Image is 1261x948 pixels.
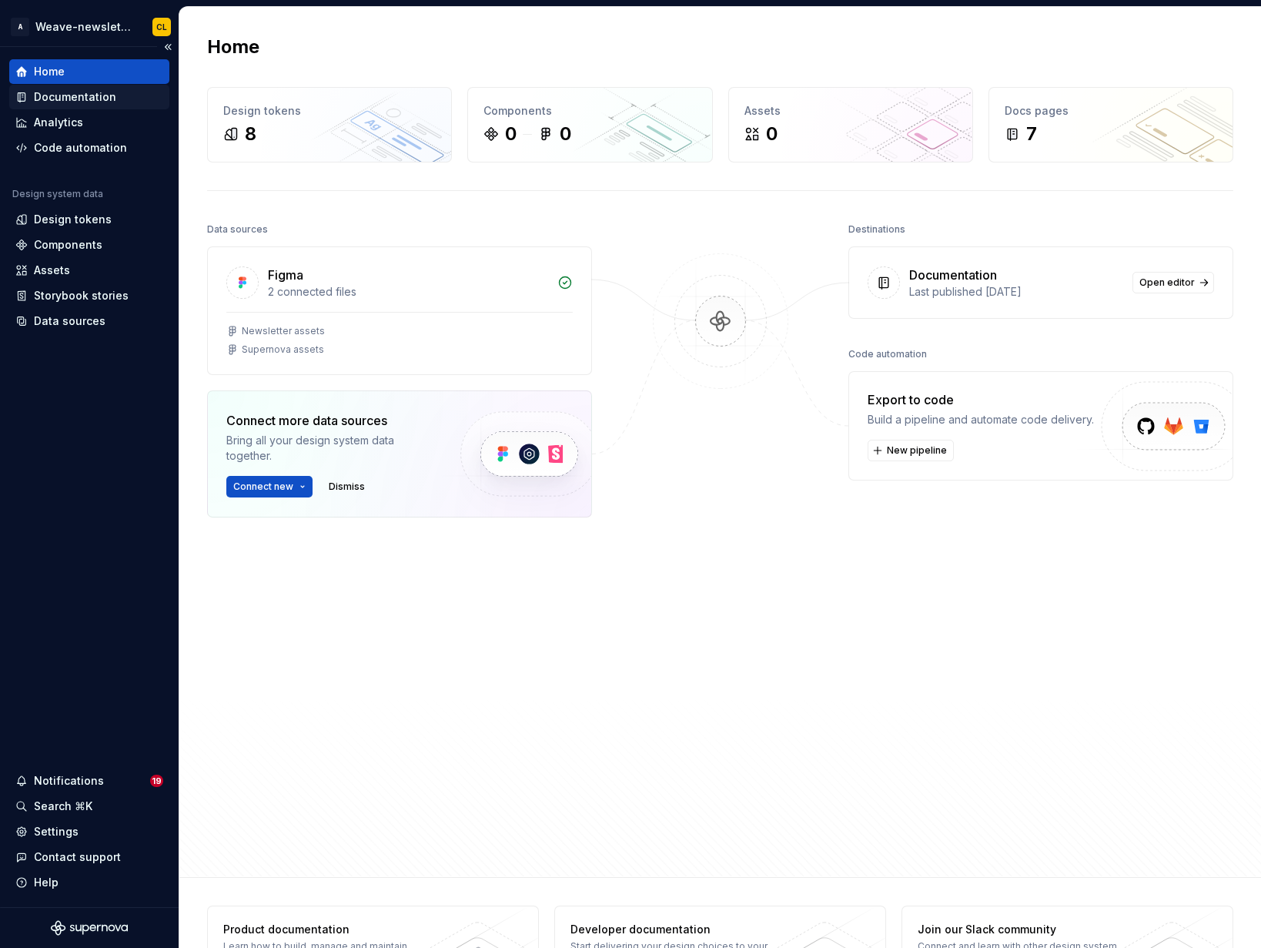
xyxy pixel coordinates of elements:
div: Supernova assets [242,343,324,356]
div: Join our Slack community [918,922,1135,937]
div: Analytics [34,115,83,130]
a: Storybook stories [9,283,169,308]
button: Contact support [9,845,169,869]
a: Design tokens [9,207,169,232]
button: Collapse sidebar [157,36,179,58]
a: Design tokens8 [207,87,452,162]
div: Code automation [848,343,927,365]
div: Bring all your design system data together. [226,433,434,464]
div: 0 [766,122,778,146]
a: Figma2 connected filesNewsletter assetsSupernova assets [207,246,592,375]
div: Docs pages [1005,103,1217,119]
div: Product documentation [223,922,440,937]
div: A [11,18,29,36]
button: Search ⌘K [9,794,169,819]
div: 0 [505,122,517,146]
div: 8 [245,122,256,146]
button: Connect new [226,476,313,497]
div: Design tokens [34,212,112,227]
div: Build a pipeline and automate code delivery. [868,412,1094,427]
div: Developer documentation [570,922,788,937]
a: Settings [9,819,169,844]
a: Code automation [9,136,169,160]
a: Data sources [9,309,169,333]
span: Open editor [1139,276,1195,289]
div: Search ⌘K [34,799,92,814]
div: Assets [34,263,70,278]
div: Settings [34,824,79,839]
div: Components [34,237,102,253]
span: New pipeline [887,444,947,457]
a: Assets [9,258,169,283]
div: Connect more data sources [226,411,434,430]
div: CL [156,21,167,33]
div: 7 [1026,122,1037,146]
div: Code automation [34,140,127,156]
span: Connect new [233,481,293,493]
div: Help [34,875,59,890]
div: Design tokens [223,103,436,119]
a: Open editor [1132,272,1214,293]
a: Analytics [9,110,169,135]
div: Documentation [34,89,116,105]
h2: Home [207,35,259,59]
div: Newsletter assets [242,325,325,337]
div: Last published [DATE] [909,284,1123,300]
div: Contact support [34,849,121,865]
button: Notifications19 [9,769,169,793]
div: Notifications [34,773,104,789]
div: Assets [744,103,957,119]
a: Assets0 [728,87,973,162]
div: 0 [560,122,571,146]
a: Documentation [9,85,169,109]
div: Figma [268,266,303,284]
div: Export to code [868,390,1094,409]
a: Components00 [467,87,712,162]
div: Storybook stories [34,288,129,303]
button: Dismiss [322,476,372,497]
button: Help [9,870,169,895]
svg: Supernova Logo [51,920,128,936]
span: 19 [150,775,163,787]
div: 2 connected files [268,284,548,300]
div: Components [483,103,696,119]
div: Design system data [12,188,103,200]
div: Data sources [207,219,268,240]
div: Data sources [34,313,105,329]
button: AWeave-newsletterCL [3,10,176,43]
button: New pipeline [868,440,954,461]
a: Docs pages7 [988,87,1233,162]
div: Destinations [848,219,905,240]
div: Weave-newsletter [35,19,134,35]
div: Home [34,64,65,79]
div: Documentation [909,266,997,284]
span: Dismiss [329,481,365,493]
a: Home [9,59,169,84]
a: Components [9,233,169,257]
